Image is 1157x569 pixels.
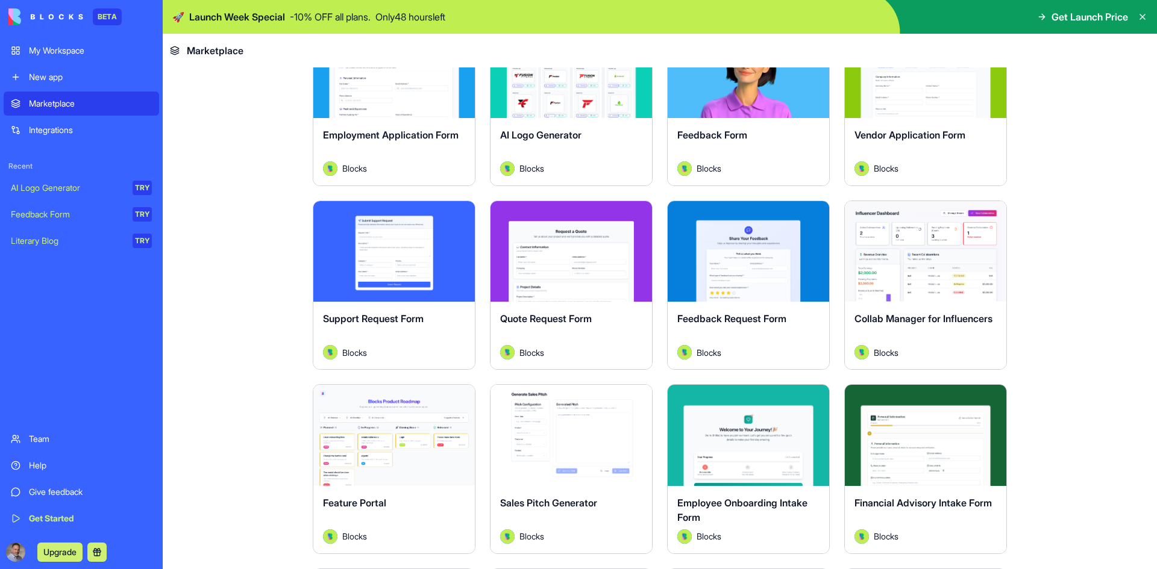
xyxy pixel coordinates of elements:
[29,486,152,498] div: Give feedback
[854,129,965,141] span: Vendor Application Form
[500,129,582,141] span: AI Logo Generator
[313,16,475,186] a: Employment Application FormAvatarBlocks
[8,8,83,25] img: logo
[4,427,159,451] a: Team
[323,497,386,509] span: Feature Portal
[667,384,830,554] a: Employee Onboarding Intake FormAvatarBlocks
[29,71,152,83] div: New app
[4,453,159,477] a: Help
[854,497,992,509] span: Financial Advisory Intake Form
[844,16,1007,186] a: Vendor Application FormAvatarBlocks
[500,345,515,359] img: Avatar
[172,10,184,24] span: 🚀
[29,98,152,110] div: Marketplace
[323,345,337,359] img: Avatar
[677,312,786,325] span: Feedback Request Form
[29,433,152,445] div: Team
[342,346,367,359] span: Blocks
[1052,10,1128,24] span: Get Launch Price
[290,10,371,24] p: - 10 % OFF all plans.
[313,384,475,554] a: Feature PortalAvatarBlocks
[375,10,445,24] p: Only 48 hours left
[4,118,159,142] a: Integrations
[4,176,159,200] a: AI Logo GeneratorTRY
[189,10,285,24] span: Launch Week Special
[323,312,424,325] span: Support Request Form
[854,312,992,325] span: Collab Manager for Influencers
[29,45,152,57] div: My Workspace
[4,161,159,171] span: Recent
[874,530,898,543] span: Blocks
[519,530,544,543] span: Blocks
[490,201,653,370] a: Quote Request FormAvatarBlocks
[6,543,25,562] img: ACg8ocJcsdsdXEsRj42SVLA3mLgEKMG774aOkijxNqadbyps6d1uhQ=s96-c
[667,201,830,370] a: Feedback Request FormAvatarBlocks
[8,8,122,25] a: BETA
[854,529,869,544] img: Avatar
[37,543,83,562] button: Upgrade
[29,512,152,524] div: Get Started
[500,312,592,325] span: Quote Request Form
[854,161,869,176] img: Avatar
[29,124,152,136] div: Integrations
[4,202,159,226] a: Feedback FormTRY
[4,480,159,504] a: Give feedback
[697,162,721,175] span: Blocks
[844,201,1007,370] a: Collab Manager for InfluencersAvatarBlocks
[4,229,159,253] a: Literary BlogTRY
[677,529,692,544] img: Avatar
[323,129,459,141] span: Employment Application Form
[133,181,152,195] div: TRY
[500,161,515,176] img: Avatar
[4,65,159,89] a: New app
[697,346,721,359] span: Blocks
[11,182,124,194] div: AI Logo Generator
[519,346,544,359] span: Blocks
[342,162,367,175] span: Blocks
[677,345,692,359] img: Avatar
[342,530,367,543] span: Blocks
[323,161,337,176] img: Avatar
[490,384,653,554] a: Sales Pitch GeneratorAvatarBlocks
[37,546,83,558] a: Upgrade
[187,43,243,58] span: Marketplace
[500,497,597,509] span: Sales Pitch Generator
[490,16,653,186] a: AI Logo GeneratorAvatarBlocks
[844,384,1007,554] a: Financial Advisory Intake FormAvatarBlocks
[313,201,475,370] a: Support Request FormAvatarBlocks
[500,529,515,544] img: Avatar
[133,207,152,222] div: TRY
[29,459,152,471] div: Help
[11,235,124,247] div: Literary Blog
[11,208,124,220] div: Feedback Form
[133,234,152,248] div: TRY
[854,345,869,359] img: Avatar
[697,530,721,543] span: Blocks
[677,129,747,141] span: Feedback Form
[323,529,337,544] img: Avatar
[874,162,898,175] span: Blocks
[677,161,692,176] img: Avatar
[4,92,159,116] a: Marketplace
[667,16,830,186] a: Feedback FormAvatarBlocks
[874,346,898,359] span: Blocks
[93,8,122,25] div: BETA
[519,162,544,175] span: Blocks
[4,39,159,63] a: My Workspace
[4,506,159,530] a: Get Started
[677,497,807,523] span: Employee Onboarding Intake Form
